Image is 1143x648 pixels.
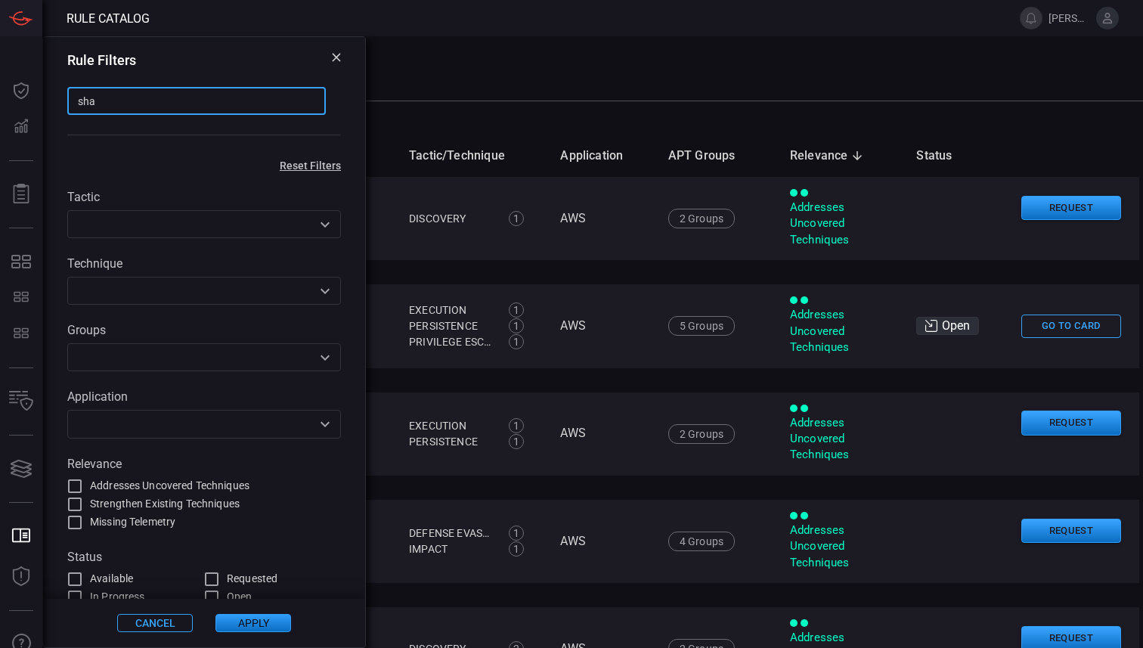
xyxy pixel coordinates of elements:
td: AWS [548,284,655,367]
div: Privilege Escalation [409,334,492,350]
span: Application [560,147,643,165]
span: Open [227,589,252,605]
label: Groups [67,323,341,337]
div: 1 [509,418,524,433]
button: Dashboard [3,73,39,109]
span: Addresses Uncovered Techniques [90,478,249,494]
label: Relevance [67,457,341,471]
td: AWS [548,392,655,476]
div: 1 [509,318,524,333]
button: Reset Filters [256,160,365,172]
div: Open [916,317,979,335]
button: Cards [3,451,39,487]
div: 4 Groups [668,532,735,551]
button: Rule Catalog [3,518,39,554]
div: Addresses Uncovered Techniques [790,415,893,464]
div: Defense Evasion [409,526,492,541]
button: Open [314,281,336,302]
button: Inventory [3,383,39,420]
span: Available [90,571,133,587]
button: Reports [3,176,39,212]
button: Cancel [117,614,193,632]
th: APT Groups [656,134,778,177]
div: 5 Groups [668,316,735,336]
span: Strengthen Existing Techniques [90,496,240,512]
span: In Progress [90,589,144,605]
div: 2 Groups [668,424,735,444]
button: POTENTIAL COVERAGE [3,280,39,316]
div: 1 [509,526,524,541]
button: Open [314,214,336,235]
span: Requested [227,571,277,587]
label: Application [67,389,341,404]
span: Rule Catalog [67,11,150,26]
button: Open [314,414,336,435]
div: Addresses Uncovered Techniques [790,522,893,571]
span: Relevance [790,147,868,165]
div: 2 Groups [668,209,735,228]
button: MITRE - Detection Posture [3,243,39,280]
label: Technique [67,256,341,271]
div: 1 [509,434,524,449]
button: CHRONICLE RULE-SET [3,316,39,352]
label: Status [67,550,341,564]
input: Search for keyword [67,87,326,115]
button: Apply [215,614,291,632]
button: Go To Card [1021,315,1121,338]
th: Tactic/Technique [397,134,548,177]
span: [PERSON_NAME].[PERSON_NAME] [1049,12,1090,24]
button: Threat Intelligence [3,559,39,595]
button: Request [1021,196,1121,221]
div: Impact [409,541,492,557]
button: Request [1021,519,1121,544]
div: 1 [509,541,524,557]
div: Addresses Uncovered Techniques [790,307,893,355]
span: Status [916,147,971,165]
div: Addresses Uncovered Techniques [790,200,893,248]
button: Open [314,347,336,368]
div: Execution [409,302,492,318]
td: AWS [548,500,655,583]
div: Discovery [409,211,492,227]
div: Persistence [409,318,492,334]
span: Missing Telemetry [90,514,175,530]
div: 1 [509,334,524,349]
div: Persistence [409,434,492,450]
div: 1 [509,211,524,226]
button: Detections [3,109,39,145]
td: AWS [548,177,655,260]
h3: Rule Filters [67,52,136,68]
button: Request [1021,411,1121,436]
div: Execution [409,418,492,434]
label: Tactic [67,190,341,204]
div: 1 [509,302,524,318]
